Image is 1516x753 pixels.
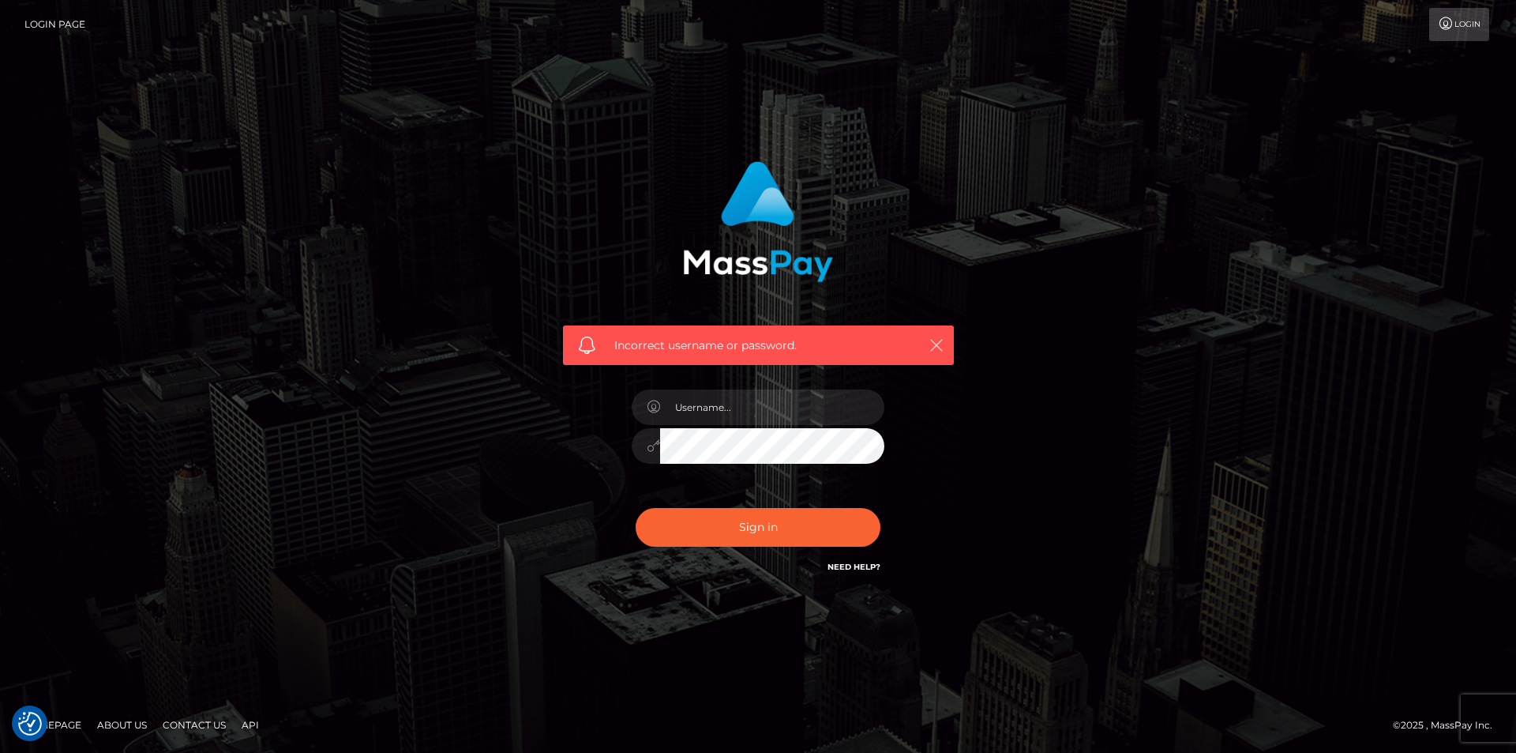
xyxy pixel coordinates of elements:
[636,508,880,547] button: Sign in
[1429,8,1489,41] a: Login
[17,713,88,737] a: Homepage
[683,161,833,282] img: MassPay Login
[1393,717,1504,734] div: © 2025 , MassPay Inc.
[24,8,85,41] a: Login Page
[91,713,153,737] a: About Us
[827,562,880,572] a: Need Help?
[235,713,265,737] a: API
[156,713,232,737] a: Contact Us
[18,712,42,736] img: Revisit consent button
[18,712,42,736] button: Consent Preferences
[660,390,884,425] input: Username...
[614,337,902,354] span: Incorrect username or password.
